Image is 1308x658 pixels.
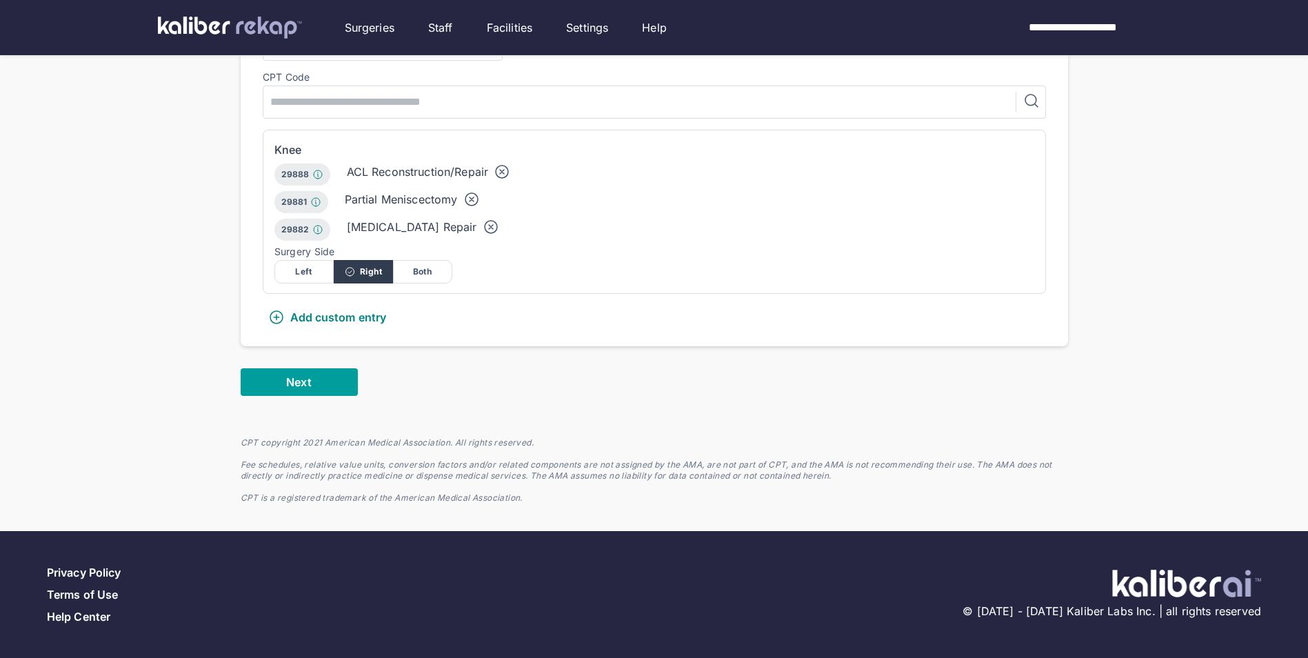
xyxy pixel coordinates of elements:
[47,566,121,579] a: Privacy Policy
[345,19,394,36] a: Surgeries
[274,246,1034,257] div: Surgery Side
[1112,570,1261,597] img: ATj1MI71T5jDAAAAAElFTkSuQmCC
[345,191,458,208] div: Partial Meniscectomy
[347,163,489,180] div: ACL Reconstruction/Repair
[241,368,358,396] button: Next
[310,197,321,208] img: Info.77c6ff0b.svg
[312,169,323,180] img: Info.77c6ff0b.svg
[642,19,667,36] a: Help
[274,219,330,241] div: 29882
[47,588,118,601] a: Terms of Use
[393,260,452,283] div: Both
[268,309,387,326] div: Add custom entry
[963,603,1261,619] span: © [DATE] - [DATE] Kaliber Labs Inc. | all rights reserved
[286,375,311,389] span: Next
[274,260,334,283] div: Left
[263,72,1046,83] div: CPT Code
[241,492,1068,504] div: CPT is a registered trademark of the American Medical Association.
[241,437,1068,448] div: CPT copyright 2021 American Medical Association. All rights reserved.
[47,610,110,624] a: Help Center
[566,19,608,36] a: Settings
[487,19,533,36] a: Facilities
[312,224,323,235] img: Info.77c6ff0b.svg
[274,141,1034,158] div: Knee
[158,17,302,39] img: kaliber labs logo
[347,219,477,235] div: [MEDICAL_DATA] Repair
[334,260,393,283] div: Right
[274,163,330,186] div: 29888
[274,191,328,213] div: 29881
[428,19,453,36] a: Staff
[241,459,1068,481] div: Fee schedules, relative value units, conversion factors and/or related components are not assigne...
